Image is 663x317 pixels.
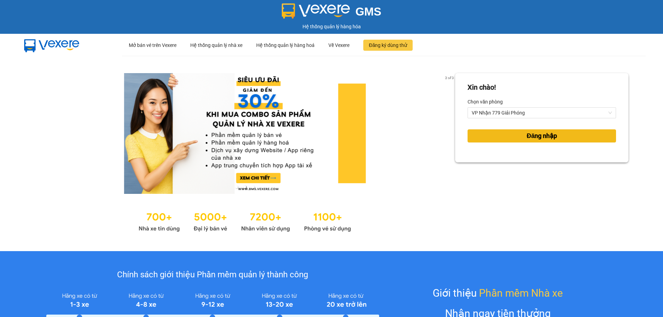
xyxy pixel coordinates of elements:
li: slide item 2 [243,186,246,188]
div: Giới thiệu [433,285,563,301]
img: Statistics.png [138,208,351,234]
span: Phần mềm Nhà xe [479,285,563,301]
span: Đăng ký dùng thử [369,41,407,49]
img: logo 2 [282,3,350,19]
div: Xin chào! [468,82,496,93]
div: Hệ thống quản lý hàng hóa [2,23,661,30]
img: mbUUG5Q.png [17,34,86,57]
button: Đăng nhập [468,129,616,142]
button: previous slide / item [35,73,44,194]
label: Chọn văn phòng [468,96,503,107]
li: slide item 1 [235,186,238,188]
div: Hệ thống quản lý hàng hoá [256,34,315,56]
a: GMS [282,10,382,16]
li: slide item 3 [252,186,254,188]
span: Đăng nhập [527,131,557,141]
button: Đăng ký dùng thử [363,40,413,51]
div: Về Vexere [328,34,349,56]
span: GMS [355,5,381,18]
div: Mở bán vé trên Vexere [129,34,176,56]
div: Chính sách giới thiệu Phần mềm quản lý thành công [46,268,379,281]
span: VP Nhận 779 Giải Phóng [472,108,612,118]
p: 2 of 3 [443,73,455,82]
div: Hệ thống quản lý nhà xe [190,34,242,56]
button: next slide / item [445,73,455,194]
